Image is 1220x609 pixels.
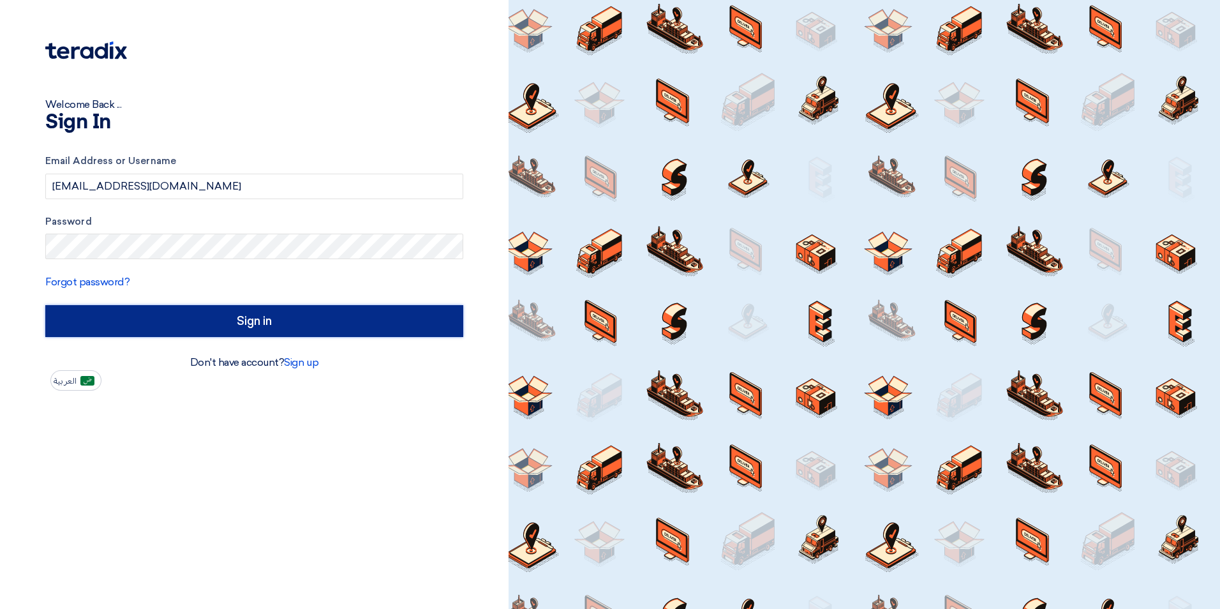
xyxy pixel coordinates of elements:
h1: Sign In [45,112,463,133]
img: Teradix logo [45,41,127,59]
input: Sign in [45,305,463,337]
div: Don't have account? [45,355,463,370]
button: العربية [50,370,101,391]
input: Enter your business email or username [45,174,463,199]
img: ar-AR.png [80,376,94,386]
a: Forgot password? [45,276,130,288]
span: العربية [54,377,77,386]
a: Sign up [284,356,318,368]
label: Password [45,214,463,229]
div: Welcome Back ... [45,97,463,112]
label: Email Address or Username [45,154,463,169]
